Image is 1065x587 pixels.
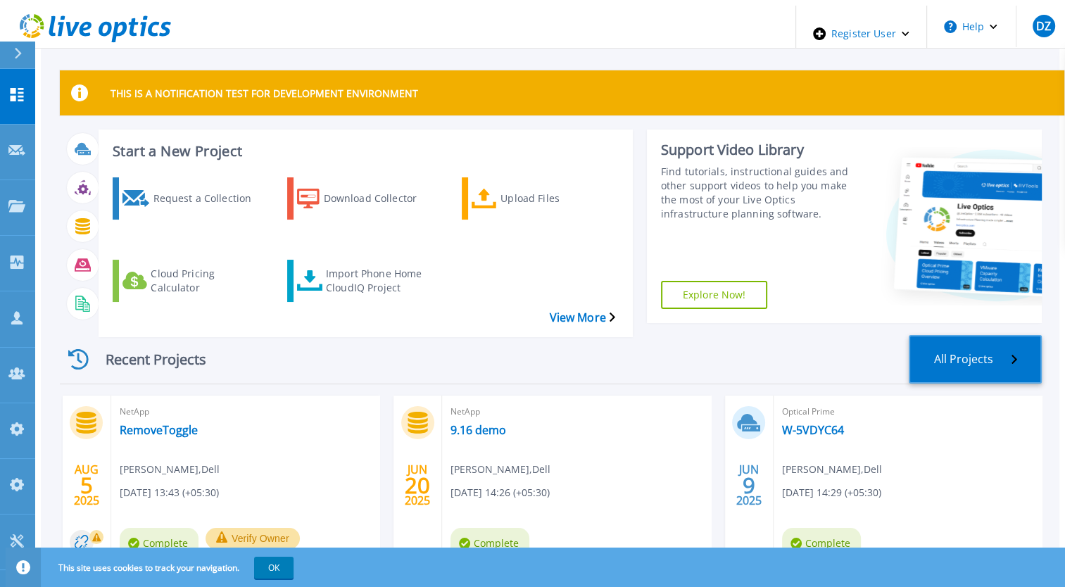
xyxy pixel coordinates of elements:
[113,177,283,220] a: Request a Collection
[60,342,229,377] div: Recent Projects
[120,462,220,477] span: [PERSON_NAME] , Dell
[782,423,844,437] a: W-5VDYC64
[450,404,702,419] span: NetApp
[113,144,615,159] h3: Start a New Project
[120,485,219,500] span: [DATE] 13:43 (+05:30)
[500,181,613,216] div: Upload Files
[450,485,550,500] span: [DATE] 14:26 (+05:30)
[153,181,265,216] div: Request a Collection
[113,260,283,302] a: Cloud Pricing Calculator
[324,181,436,216] div: Download Collector
[736,460,762,511] div: JUN 2025
[287,177,458,220] a: Download Collector
[782,404,1033,419] span: Optical Prime
[743,479,755,491] span: 9
[405,479,430,491] span: 20
[120,404,371,419] span: NetApp
[120,423,198,437] a: RemoveToggle
[661,281,768,309] a: Explore Now!
[782,462,882,477] span: [PERSON_NAME] , Dell
[450,528,529,559] span: Complete
[661,141,859,159] div: Support Video Library
[450,462,550,477] span: [PERSON_NAME] , Dell
[151,263,263,298] div: Cloud Pricing Calculator
[254,557,294,579] button: OK
[120,528,198,559] span: Complete
[909,335,1042,384] a: All Projects
[450,423,506,437] a: 9.16 demo
[326,263,439,298] div: Import Phone Home CloudIQ Project
[1036,20,1051,32] span: DZ
[782,528,861,559] span: Complete
[404,460,431,511] div: JUN 2025
[796,6,926,62] div: Register User
[80,479,93,491] span: 5
[462,177,632,220] a: Upload Files
[44,557,294,579] span: This site uses cookies to track your navigation.
[661,165,859,221] div: Find tutorials, instructional guides and other support videos to help you make the most of your L...
[73,460,100,511] div: AUG 2025
[111,87,418,100] p: THIS IS A NOTIFICATION TEST FOR DEVELOPMENT ENVIRONMENT
[206,528,300,549] button: Verify Owner
[782,485,881,500] span: [DATE] 14:29 (+05:30)
[549,311,615,324] a: View More
[927,6,1015,48] button: Help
